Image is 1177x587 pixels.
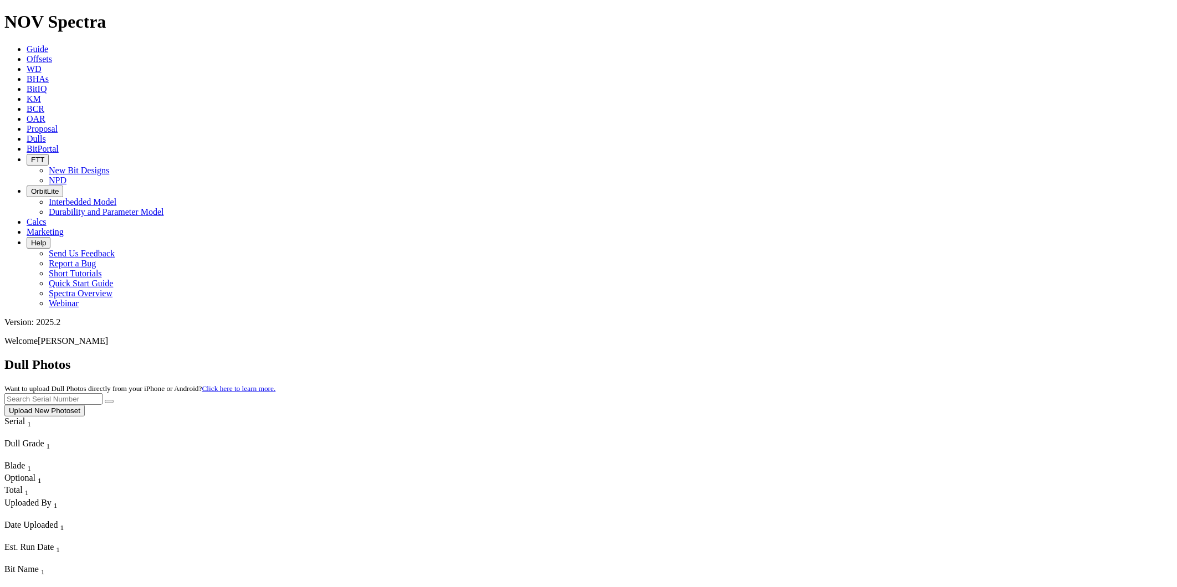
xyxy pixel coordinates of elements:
[25,485,29,495] span: Sort None
[4,12,1173,32] h1: NOV Spectra
[27,186,63,197] button: OrbitLite
[31,187,59,195] span: OrbitLite
[27,416,31,426] span: Sort None
[4,357,1173,372] h2: Dull Photos
[49,176,66,185] a: NPD
[54,498,58,507] span: Sort None
[4,439,44,448] span: Dull Grade
[27,144,59,153] a: BitPortal
[27,94,41,104] a: KM
[38,473,42,482] span: Sort None
[4,439,82,451] div: Dull Grade Sort None
[4,485,23,495] span: Total
[4,564,39,574] span: Bit Name
[4,473,35,482] span: Optional
[4,532,88,542] div: Column Menu
[4,498,52,507] span: Uploaded By
[27,104,44,114] a: BCR
[4,564,132,576] div: Bit Name Sort None
[27,464,31,472] sub: 1
[4,542,54,552] span: Est. Run Date
[27,84,47,94] a: BitIQ
[4,416,25,426] span: Serial
[4,384,275,393] small: Want to upload Dull Photos directly from your iPhone or Android?
[38,336,108,346] span: [PERSON_NAME]
[4,416,52,439] div: Sort None
[4,439,82,461] div: Sort None
[41,568,45,576] sub: 1
[27,227,64,236] a: Marketing
[49,249,115,258] a: Send Us Feedback
[4,336,1173,346] p: Welcome
[31,239,46,247] span: Help
[4,576,132,586] div: Column Menu
[27,64,42,74] a: WD
[49,166,109,175] a: New Bit Designs
[60,520,64,529] span: Sort None
[4,416,52,429] div: Serial Sort None
[47,439,50,448] span: Sort None
[202,384,276,393] a: Click here to learn more.
[56,542,60,552] span: Sort None
[27,54,52,64] a: Offsets
[49,279,113,288] a: Quick Start Guide
[4,393,103,405] input: Search Serial Number
[4,498,131,510] div: Uploaded By Sort None
[4,554,82,564] div: Column Menu
[27,74,49,84] a: BHAs
[4,405,85,416] button: Upload New Photoset
[4,520,88,542] div: Sort None
[4,429,52,439] div: Column Menu
[49,207,164,217] a: Durability and Parameter Model
[4,473,43,485] div: Sort None
[27,217,47,226] a: Calcs
[31,156,44,164] span: FTT
[4,520,58,529] span: Date Uploaded
[4,564,132,586] div: Sort None
[49,269,102,278] a: Short Tutorials
[27,114,45,123] a: OAR
[4,542,82,564] div: Sort None
[27,237,50,249] button: Help
[4,520,88,532] div: Date Uploaded Sort None
[38,476,42,485] sub: 1
[49,298,79,308] a: Webinar
[27,420,31,428] sub: 1
[49,289,112,298] a: Spectra Overview
[4,542,82,554] div: Est. Run Date Sort None
[4,510,131,520] div: Column Menu
[4,461,43,473] div: Sort None
[27,461,31,470] span: Sort None
[49,197,116,207] a: Interbedded Model
[27,154,49,166] button: FTT
[4,498,131,520] div: Sort None
[27,44,48,54] a: Guide
[4,317,1173,327] div: Version: 2025.2
[41,564,45,574] span: Sort None
[27,134,46,143] a: Dulls
[27,124,58,133] a: Proposal
[4,485,43,497] div: Total Sort None
[25,489,29,497] sub: 1
[4,473,43,485] div: Optional Sort None
[54,501,58,509] sub: 1
[56,545,60,554] sub: 1
[4,461,43,473] div: Blade Sort None
[49,259,96,268] a: Report a Bug
[47,442,50,450] sub: 1
[4,451,82,461] div: Column Menu
[4,461,25,470] span: Blade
